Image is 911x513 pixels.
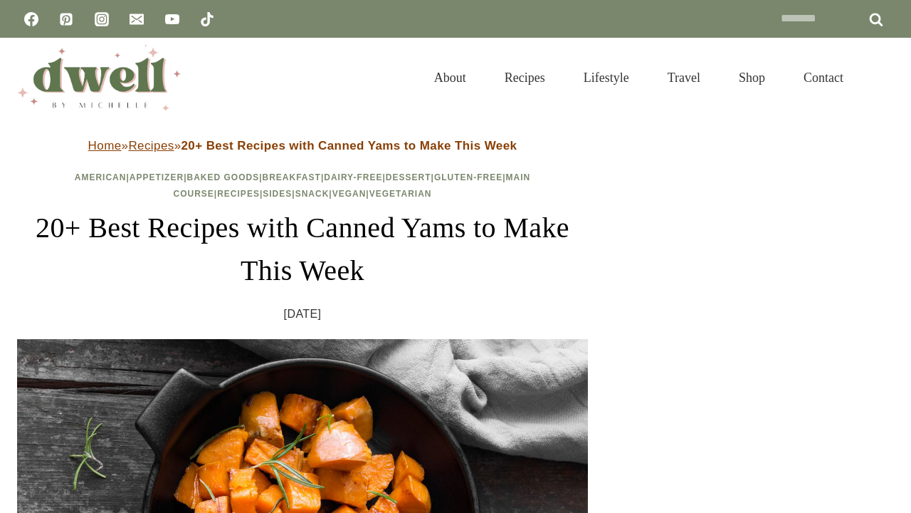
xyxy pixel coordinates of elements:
[186,172,259,182] a: Baked Goods
[88,139,517,152] span: » »
[52,5,80,33] a: Pinterest
[720,53,784,103] a: Shop
[17,45,181,110] img: DWELL by michelle
[130,172,184,182] a: Appetizer
[332,189,367,199] a: Vegan
[128,139,174,152] a: Recipes
[485,53,564,103] a: Recipes
[17,5,46,33] a: Facebook
[415,53,863,103] nav: Primary Navigation
[284,304,322,325] time: [DATE]
[564,53,648,103] a: Lifestyle
[648,53,720,103] a: Travel
[263,172,321,182] a: Breakfast
[88,139,122,152] a: Home
[181,139,517,152] strong: 20+ Best Recipes with Canned Yams to Make This Week
[870,66,894,90] button: View Search Form
[122,5,151,33] a: Email
[88,5,116,33] a: Instagram
[324,172,382,182] a: Dairy-Free
[369,189,432,199] a: Vegetarian
[434,172,502,182] a: Gluten-Free
[217,189,260,199] a: Recipes
[415,53,485,103] a: About
[784,53,863,103] a: Contact
[263,189,292,199] a: Sides
[75,172,127,182] a: American
[193,5,221,33] a: TikTok
[295,189,330,199] a: Snack
[158,5,186,33] a: YouTube
[386,172,431,182] a: Dessert
[17,207,588,292] h1: 20+ Best Recipes with Canned Yams to Make This Week
[75,172,531,199] span: | | | | | | | | | | | |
